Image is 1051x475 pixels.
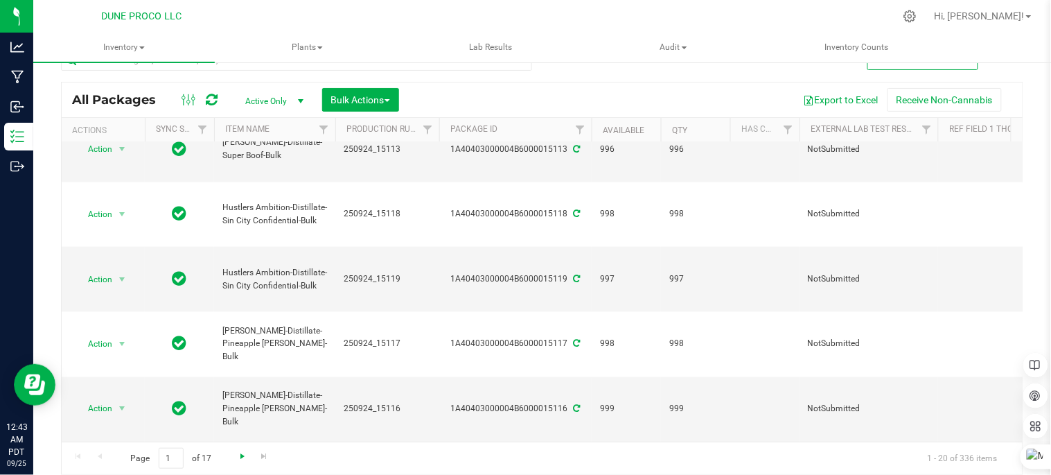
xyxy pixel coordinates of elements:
[173,139,187,159] span: In Sync
[887,88,1002,112] button: Receive Non-Cannabis
[437,338,594,351] div: 1A40403000004B6000015117
[572,144,581,154] span: Sync from Compliance System
[669,143,722,156] span: 996
[173,204,187,223] span: In Sync
[344,338,431,351] span: 250924_15117
[114,335,131,354] span: select
[191,118,214,141] a: Filter
[450,42,531,53] span: Lab Results
[777,118,800,141] a: Filter
[808,207,930,221] span: NotSubmitted
[10,40,24,54] inline-svg: Analytics
[730,118,800,142] th: Has COA
[76,205,113,224] span: Action
[569,118,592,141] a: Filter
[600,338,653,351] span: 998
[14,364,55,406] iframe: Resource center
[222,266,327,293] span: Hustlers Ambition-Distillate-Sin City Confidential-Bulk
[672,126,687,135] a: Qty
[344,143,431,156] span: 250924_15113
[173,399,187,419] span: In Sync
[254,448,274,467] a: Go to the last page
[603,126,644,135] a: Available
[10,70,24,84] inline-svg: Manufacturing
[437,273,594,286] div: 1A40403000004B6000015119
[808,403,930,416] span: NotSubmitted
[450,124,497,134] a: Package ID
[572,274,581,284] span: Sync from Compliance System
[437,403,594,416] div: 1A40403000004B6000015116
[10,100,24,114] inline-svg: Inbound
[312,118,335,141] a: Filter
[669,207,722,221] span: 998
[915,118,938,141] a: Filter
[72,92,170,107] span: All Packages
[222,390,327,430] span: [PERSON_NAME]-Distillate-Pineapple [PERSON_NAME]-Bulk
[114,399,131,419] span: select
[808,338,930,351] span: NotSubmitted
[173,269,187,288] span: In Sync
[33,33,215,62] a: Inventory
[331,94,390,105] span: Bulk Actions
[583,33,764,62] a: Audit
[232,448,252,467] a: Go to the next page
[217,34,397,62] span: Plants
[6,421,27,458] p: 12:43 AM PDT
[949,124,1013,134] a: Ref Field 1 THC
[416,118,439,141] a: Filter
[795,88,887,112] button: Export to Excel
[173,334,187,354] span: In Sync
[344,273,431,286] span: 250924_15119
[806,42,908,53] span: Inventory Counts
[76,270,113,289] span: Action
[344,403,431,416] span: 250924_15116
[114,139,131,159] span: select
[811,124,919,134] a: External Lab Test Result
[669,273,722,286] span: 997
[600,273,653,286] span: 997
[222,136,327,162] span: [PERSON_NAME]-Distillate-Super Boof-Bulk
[808,273,930,286] span: NotSubmitted
[935,10,1025,21] span: Hi, [PERSON_NAME]!
[114,205,131,224] span: select
[808,143,930,156] span: NotSubmitted
[600,143,653,156] span: 996
[400,33,581,62] a: Lab Results
[669,338,722,351] span: 998
[222,325,327,365] span: [PERSON_NAME]-Distillate-Pineapple [PERSON_NAME]-Bulk
[583,34,763,62] span: Audit
[10,130,24,144] inline-svg: Inventory
[159,448,184,469] input: 1
[600,207,653,221] span: 998
[225,124,270,134] a: Item Name
[76,335,113,354] span: Action
[6,458,27,469] p: 09/25
[669,403,722,416] span: 999
[322,88,399,112] button: Bulk Actions
[222,201,327,227] span: Hustlers Ambition-Distillate-Sin City Confidential-Bulk
[10,159,24,173] inline-svg: Outbound
[101,10,182,22] span: DUNE PROCO LLC
[437,207,594,221] div: 1A40403000004B6000015118
[72,126,139,135] div: Actions
[917,448,1009,469] span: 1 - 20 of 336 items
[118,448,223,469] span: Page of 17
[76,139,113,159] span: Action
[346,124,416,134] a: Production Run
[114,270,131,289] span: select
[766,33,948,62] a: Inventory Counts
[572,404,581,414] span: Sync from Compliance System
[437,143,594,156] div: 1A40403000004B6000015113
[156,124,209,134] a: Sync Status
[600,403,653,416] span: 999
[572,339,581,349] span: Sync from Compliance System
[572,209,581,218] span: Sync from Compliance System
[76,399,113,419] span: Action
[216,33,398,62] a: Plants
[901,10,919,23] div: Manage settings
[344,207,431,221] span: 250924_15118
